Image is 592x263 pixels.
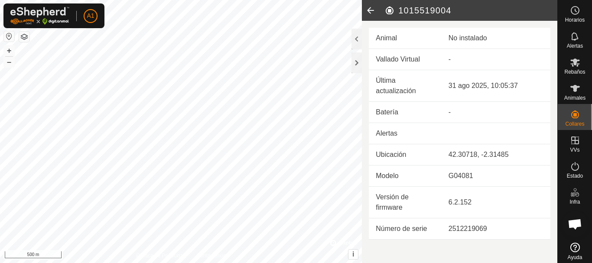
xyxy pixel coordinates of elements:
[369,144,442,166] td: Ubicación
[348,250,358,259] button: i
[369,166,442,187] td: Modelo
[565,17,585,23] span: Horarios
[449,107,543,117] div: -
[449,33,543,43] div: No instalado
[87,11,94,20] span: A1
[567,43,583,49] span: Alertas
[369,102,442,123] td: Batería
[352,250,354,258] span: i
[369,70,442,102] td: Última actualización
[10,7,69,25] img: Logo Gallagher
[136,252,186,260] a: Política de Privacidad
[369,123,442,144] td: Alertas
[565,121,584,127] span: Collares
[562,211,588,237] a: Chat abierto
[449,55,451,63] app-display-virtual-paddock-transition: -
[384,5,557,16] h2: 1015519004
[449,149,543,160] div: 42.30718, -2.31485
[564,95,585,101] span: Animales
[567,173,583,179] span: Estado
[449,224,543,234] div: 2512219069
[19,32,29,42] button: Capas del Mapa
[369,187,442,218] td: Versión de firmware
[4,57,14,67] button: –
[560,225,590,236] span: Mapa de Calor
[449,81,543,91] div: 31 ago 2025, 10:05:37
[449,171,543,181] div: G04081
[369,49,442,70] td: Vallado Virtual
[568,255,582,260] span: Ayuda
[197,252,226,260] a: Contáctenos
[570,147,579,153] span: VVs
[369,218,442,240] td: Número de serie
[4,45,14,56] button: +
[569,199,580,205] span: Infra
[369,28,442,49] td: Animal
[4,31,14,42] button: Restablecer Mapa
[449,197,543,208] div: 6.2.152
[564,69,585,75] span: Rebaños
